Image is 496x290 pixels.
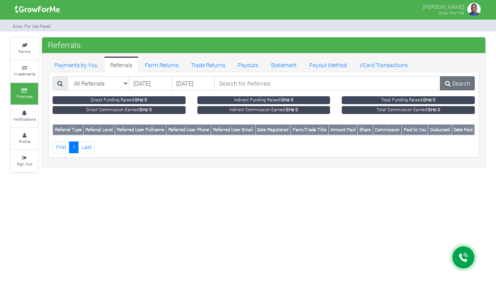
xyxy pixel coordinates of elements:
[452,125,474,135] th: Date Paid
[428,125,452,135] th: Disbursed
[69,141,78,153] a: 1
[402,125,428,135] th: Paid to You
[357,125,373,135] th: Share
[17,161,32,167] small: Sign Out
[46,37,83,53] span: Referrals
[342,96,475,104] small: Total Funding Raised:
[13,116,36,122] small: Notifications
[115,125,166,135] th: Referred User Fullname
[428,106,440,112] b: GHȼ 0
[466,2,482,17] img: growforme image
[185,57,232,72] a: Trade Returns
[14,71,35,77] small: Investments
[16,94,33,99] small: Finances
[214,76,440,90] input: Search for Referrals
[53,141,475,153] nav: Page Navigation
[53,96,186,104] small: Direct Funding Raised:
[12,2,63,17] img: growforme image
[84,125,115,135] th: Referral Level
[211,125,255,135] th: Referred User Email
[342,106,475,114] small: Total Commission Earned:
[48,57,104,72] a: Payments by You
[328,125,357,135] th: Amount Paid
[438,10,464,16] small: Grow For Me
[11,38,38,59] a: Farms
[129,76,172,90] input: DD/MM/YYYY
[11,105,38,127] a: Notifications
[166,125,211,135] th: Referred User Phone
[440,76,475,90] a: Search
[373,125,401,135] th: Commission
[423,2,464,11] p: [PERSON_NAME]
[353,57,414,72] a: VCard Transactions
[139,106,152,112] b: GHȼ 0
[197,96,330,104] small: Indirect Funding Raised:
[232,57,264,72] a: Payouts
[264,57,303,72] a: Statement
[53,141,69,153] a: First
[303,57,353,72] a: Payout Method
[19,139,30,144] small: Profile
[286,106,298,112] b: GHȼ 0
[281,97,294,103] b: GHȼ 0
[139,57,185,72] a: Farm Returns
[13,23,51,29] small: Grow For Me Panel
[423,97,436,103] b: GHȼ 0
[18,49,30,54] small: Farms
[11,150,38,172] a: Sign Out
[104,57,139,72] a: Referrals
[11,60,38,82] a: Investments
[11,128,38,149] a: Profile
[197,106,330,114] small: Indirect Commission Earned:
[291,125,328,135] th: Farm/Trade Title
[135,97,147,103] b: GHȼ 0
[255,125,290,135] th: Date Registered
[53,106,186,114] small: Direct Commission Earned:
[11,83,38,105] a: Finances
[171,76,215,90] input: DD/MM/YYYY
[53,125,84,135] th: Referral Type
[78,141,95,153] a: Last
